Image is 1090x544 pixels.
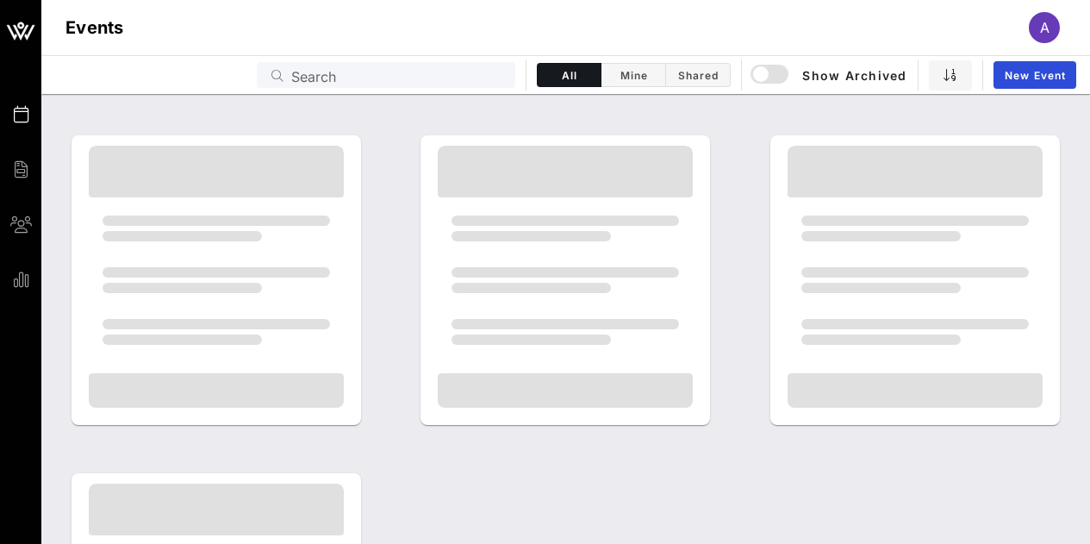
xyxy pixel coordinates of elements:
[548,69,590,82] span: All
[1040,19,1050,36] span: A
[666,63,731,87] button: Shared
[1029,12,1060,43] div: A
[601,63,666,87] button: Mine
[753,65,906,85] span: Show Archived
[752,59,907,91] button: Show Archived
[65,14,124,41] h1: Events
[612,69,655,82] span: Mine
[993,61,1076,89] a: New Event
[537,63,601,87] button: All
[1004,69,1066,82] span: New Event
[676,69,719,82] span: Shared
